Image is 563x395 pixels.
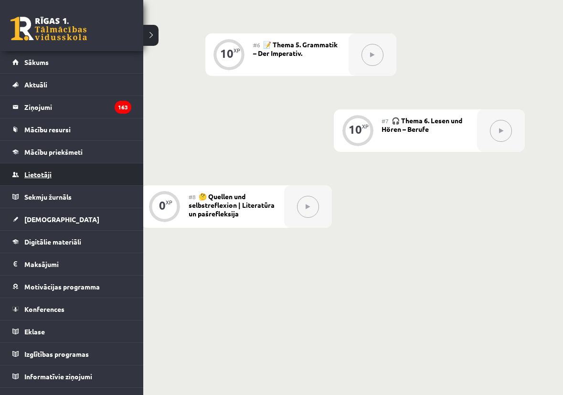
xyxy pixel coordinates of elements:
[234,48,240,53] div: XP
[166,200,172,205] div: XP
[24,305,64,313] span: Konferences
[24,282,100,291] span: Motivācijas programma
[24,148,83,156] span: Mācību priekšmeti
[24,58,49,66] span: Sākums
[115,101,131,114] i: 163
[12,141,131,163] a: Mācību priekšmeti
[24,327,45,336] span: Eklase
[220,49,234,58] div: 10
[24,237,81,246] span: Digitālie materiāli
[159,201,166,210] div: 0
[189,193,196,201] span: #8
[12,74,131,96] a: Aktuāli
[12,231,131,253] a: Digitālie materiāli
[12,163,131,185] a: Lietotāji
[12,253,131,275] a: Maksājumi
[349,125,362,134] div: 10
[24,80,47,89] span: Aktuāli
[382,117,389,125] span: #7
[24,170,52,179] span: Lietotāji
[24,253,131,275] legend: Maksājumi
[24,125,71,134] span: Mācību resursi
[24,350,89,358] span: Izglītības programas
[24,372,92,381] span: Informatīvie ziņojumi
[253,40,338,57] span: 📝 Thema 5. Grammatik – Der Imperativ.
[24,215,99,224] span: [DEMOGRAPHIC_DATA]
[24,96,131,118] legend: Ziņojumi
[12,208,131,230] a: [DEMOGRAPHIC_DATA]
[382,116,462,133] span: 🎧 Thema 6. Lesen und Hören – Berufe
[12,343,131,365] a: Izglītības programas
[189,192,275,218] span: 🤔 Quellen und selbstreflexion | Literatūra un pašrefleksija
[253,41,260,49] span: #6
[12,51,131,73] a: Sākums
[12,186,131,208] a: Sekmju žurnāls
[12,365,131,387] a: Informatīvie ziņojumi
[12,96,131,118] a: Ziņojumi163
[12,276,131,298] a: Motivācijas programma
[12,320,131,342] a: Eklase
[11,17,87,41] a: Rīgas 1. Tālmācības vidusskola
[12,298,131,320] a: Konferences
[24,192,72,201] span: Sekmju žurnāls
[362,124,369,129] div: XP
[12,118,131,140] a: Mācību resursi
